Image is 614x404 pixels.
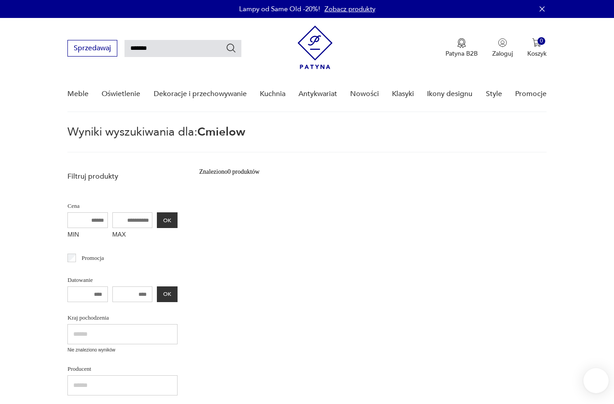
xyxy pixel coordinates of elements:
button: Szukaj [226,43,236,53]
p: Wyniki wyszukiwania dla: [67,127,547,153]
button: OK [157,212,178,228]
button: 0Koszyk [527,38,547,58]
p: Lampy od Same Old -20%! [239,4,320,13]
a: Sprzedawaj [67,46,117,52]
p: Producent [67,364,178,374]
a: Zobacz produkty [325,4,375,13]
button: Zaloguj [492,38,513,58]
iframe: Smartsupp widget button [583,368,609,393]
label: MAX [112,228,153,242]
p: Promocja [82,253,104,263]
a: Klasyki [392,77,414,111]
span: Cmielow [197,124,245,140]
a: Antykwariat [298,77,337,111]
img: Ikonka użytkownika [498,38,507,47]
a: Ikony designu [427,77,472,111]
p: Koszyk [527,49,547,58]
p: Nie znaleziono wyników [67,347,178,354]
a: Oświetlenie [102,77,140,111]
a: Nowości [350,77,379,111]
a: Style [486,77,502,111]
img: Patyna - sklep z meblami i dekoracjami vintage [298,26,333,69]
a: Kuchnia [260,77,285,111]
a: Ikona medaluPatyna B2B [445,38,478,58]
a: Promocje [515,77,547,111]
p: Kraj pochodzenia [67,313,178,323]
div: 0 [538,37,545,45]
p: Zaloguj [492,49,513,58]
button: OK [157,286,178,302]
p: Patyna B2B [445,49,478,58]
button: Patyna B2B [445,38,478,58]
a: Dekoracje i przechowywanie [154,77,247,111]
img: Ikona medalu [457,38,466,48]
p: Datowanie [67,275,178,285]
img: Ikona koszyka [532,38,541,47]
button: Sprzedawaj [67,40,117,57]
div: Znaleziono 0 produktów [199,167,259,177]
label: MIN [67,228,108,242]
a: Meble [67,77,89,111]
p: Filtruj produkty [67,171,178,181]
p: Cena [67,201,178,211]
